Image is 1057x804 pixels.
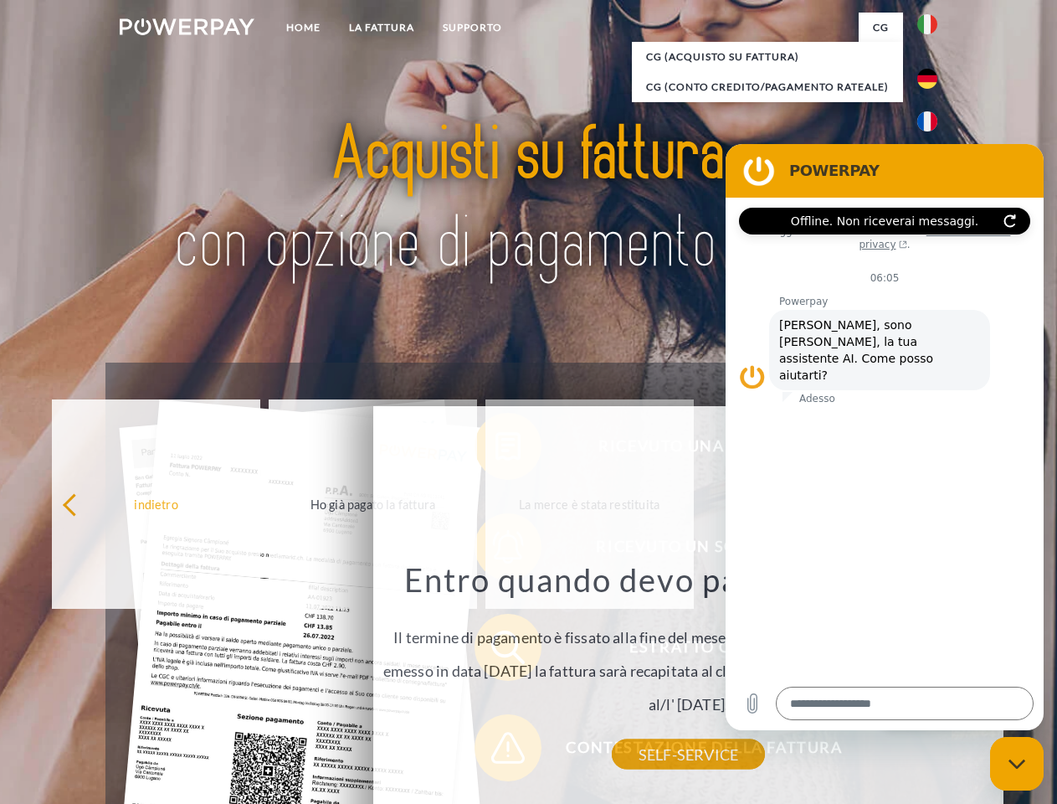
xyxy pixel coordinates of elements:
[632,42,903,72] a: CG (Acquisto su fattura)
[917,111,937,131] img: fr
[990,737,1044,791] iframe: Pulsante per aprire la finestra di messaggistica, conversazione in corso
[383,559,994,600] h3: Entro quando devo pagare la fattura?
[917,14,937,34] img: it
[62,492,250,515] div: indietro
[859,13,903,43] a: CG
[120,18,254,35] img: logo-powerpay-white.svg
[383,559,994,755] div: Il termine di pagamento è fissato alla fine del mese in corso. Ad esempio se l'ordine è stato eme...
[428,13,516,43] a: Supporto
[917,69,937,89] img: de
[335,13,428,43] a: LA FATTURA
[272,13,335,43] a: Home
[726,144,1044,730] iframe: Finestra di messaggistica
[632,72,903,102] a: CG (Conto Credito/Pagamento rateale)
[279,492,467,515] div: Ho già pagato la fattura
[612,740,765,770] a: SELF-SERVICE
[160,80,897,321] img: title-powerpay_it.svg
